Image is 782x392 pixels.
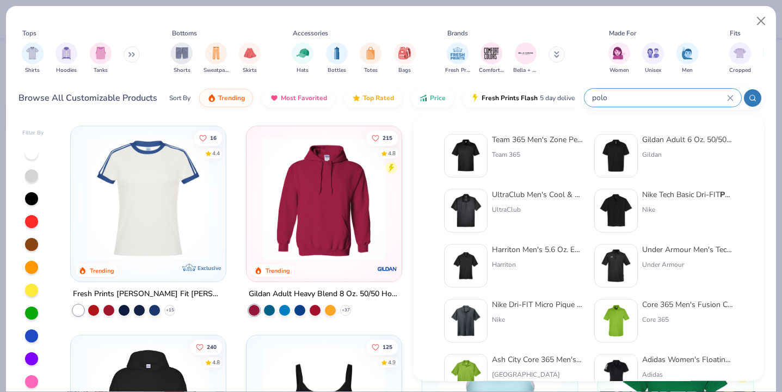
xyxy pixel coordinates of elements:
[19,91,157,105] div: Browse All Customizable Products
[344,89,402,107] button: Top Rated
[492,244,583,255] div: Harriton Men's 5.6 Oz. Easy Blend
[682,66,693,75] span: Men
[720,189,736,200] strong: Polo
[599,249,633,283] img: e886c361-e715-4ff8-a436-67ee50dc1381
[73,287,224,301] div: Fresh Prints [PERSON_NAME] Fit [PERSON_NAME] Shirt with Stripes
[56,42,77,75] div: filter for Hoodies
[599,304,633,338] img: b34a6fe3-1427-4224-9ee4-29c4c77f06e6
[199,89,253,107] button: Trending
[463,89,588,107] button: Fresh Prints Flash5 day delivery
[174,66,190,75] span: Shorts
[642,189,734,200] div: Nike Tech Basic Dri-FIT
[207,344,217,350] span: 240
[394,42,416,75] button: filter button
[599,139,633,173] img: 58f3562e-1865-49f9-a059-47c567f7ec2e
[210,47,222,59] img: Sweatpants Image
[56,66,77,75] span: Hoodies
[352,94,361,102] img: TopRated.gif
[22,42,44,75] div: filter for Shirts
[642,299,734,310] div: Core 365 Men's Fusion ChromaSoft™ Pique
[90,42,112,75] div: filter for Tanks
[22,28,36,38] div: Tops
[94,66,108,75] span: Tanks
[293,28,328,38] div: Accessories
[642,315,734,324] div: Core 365
[492,150,583,160] div: Team 365
[479,66,504,75] span: Comfort Colors
[204,66,229,75] span: Sweatpants
[25,66,40,75] span: Shirts
[518,45,534,62] img: Bella + Canvas Image
[729,42,751,75] div: filter for Cropped
[331,47,343,59] img: Bottles Image
[262,89,335,107] button: Most Favorited
[609,66,629,75] span: Women
[613,47,625,59] img: Women Image
[22,42,44,75] button: filter button
[676,42,698,75] div: filter for Men
[394,42,416,75] div: filter for Bags
[449,139,483,173] img: 8e2bd841-e4e9-4593-a0fd-0b5ea633da3f
[210,135,217,140] span: 16
[450,45,466,62] img: Fresh Prints Image
[377,258,398,280] img: Gildan logo
[645,66,661,75] span: Unisex
[257,137,391,260] img: 01756b78-01f6-4cc6-8d8a-3c30c1a0c8ac
[360,42,381,75] button: filter button
[411,89,454,107] button: Price
[360,42,381,75] div: filter for Totes
[681,47,693,59] img: Men Image
[244,47,256,59] img: Skirts Image
[647,47,660,59] img: Unisex Image
[326,42,348,75] button: filter button
[281,94,327,102] span: Most Favorited
[642,244,734,255] div: Under Armour Men's Tech™
[449,249,483,283] img: 4e4a0f83-4d9c-4a40-9022-6156f6c3fad7
[171,42,193,75] button: filter button
[388,149,396,157] div: 4.8
[398,47,410,59] img: Bags Image
[642,205,734,215] div: Nike
[449,194,483,228] img: 8b8aa6ba-93bc-462d-b910-811b585bc36f
[449,304,483,338] img: 21fda654-1eb2-4c2c-b188-be26a870e180
[212,149,220,157] div: 4.4
[249,287,399,301] div: Gildan Adult Heavy Blend 8 Oz. 50/50 Hooded Sweatshirt
[471,94,479,102] img: flash.gif
[599,194,633,228] img: 64756ea5-4699-42a2-b186-d8e4593bce77
[366,339,398,354] button: Like
[492,205,583,215] div: UltraClub
[734,47,746,59] img: Cropped Image
[492,260,583,269] div: Harriton
[26,47,39,59] img: Shirts Image
[482,94,538,102] span: Fresh Prints Flash
[239,42,261,75] div: filter for Skirts
[483,45,500,62] img: Comfort Colors Image
[364,66,378,75] span: Totes
[540,92,580,105] span: 5 day delivery
[297,47,309,59] img: Hats Image
[513,42,538,75] button: filter button
[366,130,398,145] button: Like
[608,42,630,75] button: filter button
[166,307,174,314] span: + 15
[169,93,190,103] div: Sort By
[95,47,107,59] img: Tanks Image
[642,150,734,160] div: Gildan
[383,344,392,350] span: 125
[492,354,583,365] div: Ash City Core 365 Men's Origin Performance Pique
[82,137,215,260] img: e5540c4d-e74a-4e58-9a52-192fe86bec9f
[292,42,313,75] div: filter for Hats
[730,28,741,38] div: Fits
[198,265,221,272] span: Exclusive
[398,66,411,75] span: Bags
[445,42,470,75] button: filter button
[729,66,751,75] span: Cropped
[608,42,630,75] div: filter for Women
[445,66,470,75] span: Fresh Prints
[204,42,229,75] button: filter button
[363,94,394,102] span: Top Rated
[591,91,727,104] input: Try "T-Shirt"
[270,94,279,102] img: most_fav.gif
[609,28,636,38] div: Made For
[297,66,309,75] span: Hats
